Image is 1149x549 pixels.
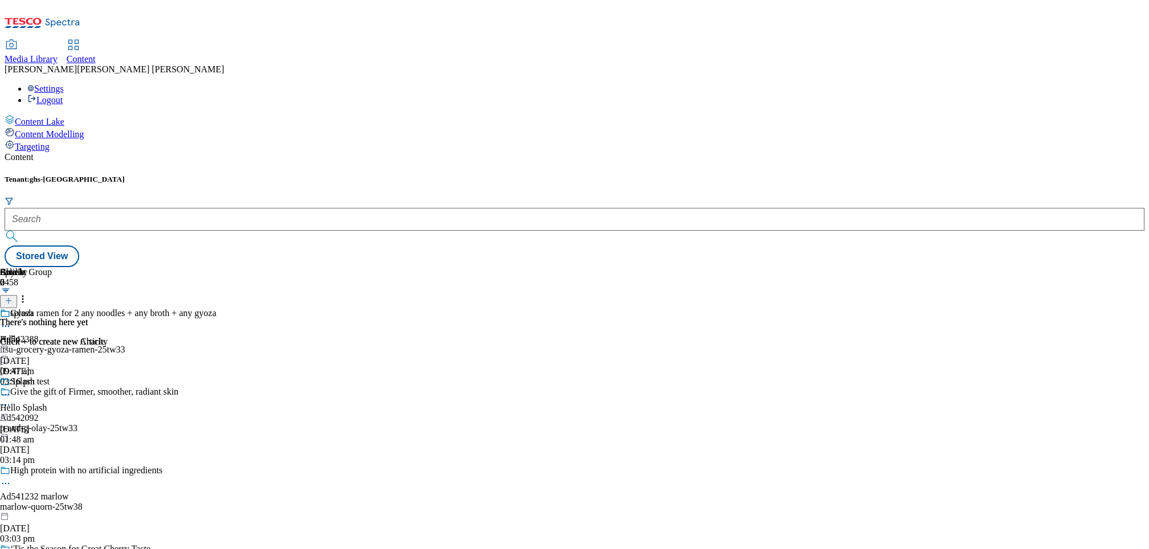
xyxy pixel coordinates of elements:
[15,129,84,139] span: Content Modelling
[5,208,1144,231] input: Search
[10,465,162,476] div: High protein with no artificial ingredients
[10,387,178,397] div: Give the gift of Firmer, smoother, radiant skin
[30,175,125,183] span: ghs-[GEOGRAPHIC_DATA]
[5,114,1144,127] a: Content Lake
[27,95,63,105] a: Logout
[77,64,224,74] span: [PERSON_NAME] [PERSON_NAME]
[5,140,1144,152] a: Targeting
[5,152,1144,162] div: Content
[5,40,58,64] a: Media Library
[67,54,96,64] span: Content
[5,196,14,206] svg: Search Filters
[5,127,1144,140] a: Content Modelling
[10,308,217,318] div: Gyoza ramen for 2 any noodles + any broth + any gyoza
[15,117,64,126] span: Content Lake
[15,142,50,151] span: Targeting
[5,64,77,74] span: [PERSON_NAME]
[67,40,96,64] a: Content
[10,376,50,387] div: Splash test
[5,54,58,64] span: Media Library
[5,245,79,267] button: Stored View
[5,175,1144,184] h5: Tenant:
[27,84,64,93] a: Settings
